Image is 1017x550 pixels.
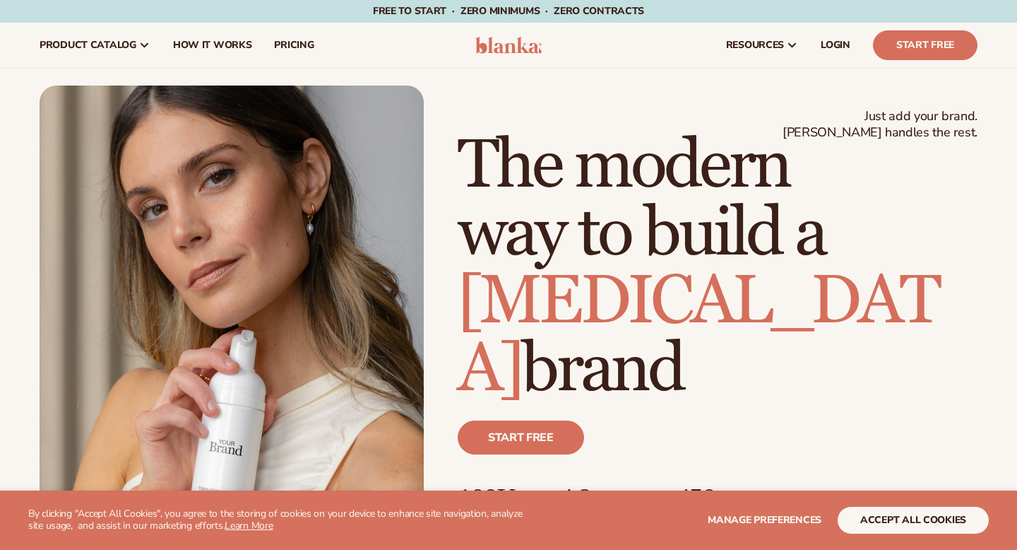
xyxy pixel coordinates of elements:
span: Free to start · ZERO minimums · ZERO contracts [373,4,644,18]
span: [MEDICAL_DATA] [458,260,938,411]
h1: The modern way to build a brand [458,132,977,404]
span: Manage preferences [708,513,821,527]
span: pricing [274,40,314,51]
a: pricing [263,23,325,68]
a: LOGIN [809,23,862,68]
span: product catalog [40,40,136,51]
a: resources [715,23,809,68]
p: By clicking "Accept All Cookies", you agree to the storing of cookies on your device to enhance s... [28,508,531,532]
a: Start Free [873,30,977,60]
a: How It Works [162,23,263,68]
span: resources [726,40,784,51]
a: product catalog [28,23,162,68]
p: 450+ [676,483,783,514]
p: 4.9 [559,483,648,514]
img: logo [475,37,542,54]
p: 100K+ [458,483,530,514]
span: Just add your brand. [PERSON_NAME] handles the rest. [783,108,977,141]
span: How It Works [173,40,252,51]
button: Manage preferences [708,507,821,534]
a: Start free [458,421,584,455]
button: accept all cookies [838,507,989,534]
span: LOGIN [821,40,850,51]
a: Learn More [225,519,273,532]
